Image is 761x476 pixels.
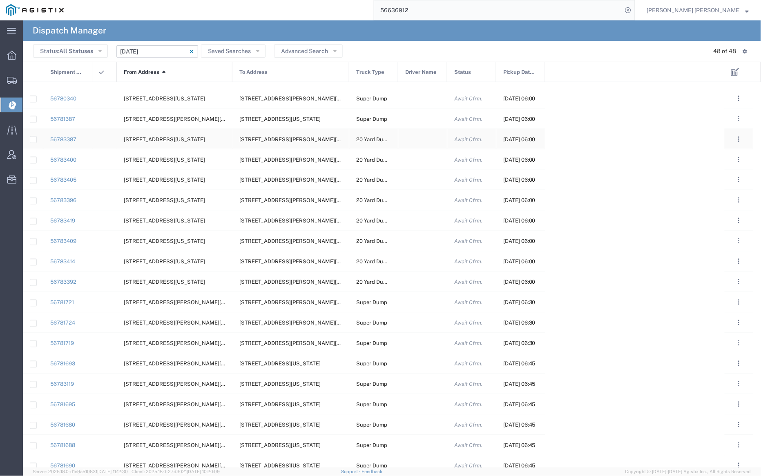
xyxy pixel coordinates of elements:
[239,259,365,265] span: 1601 Dixon Landing Rd, Milpitas, California, 95035, United States
[341,469,362,474] a: Support
[733,154,745,165] button: ...
[274,44,343,58] button: Advanced Search
[454,116,482,122] span: Await Cfrm.
[454,361,482,367] span: Await Cfrm.
[454,340,482,347] span: Await Cfrm.
[124,443,249,449] span: 910 Howell Mountain Rd, Angwin, California, United States
[124,381,249,387] span: 910 Howell Mountain Rd, Angwin, California, United States
[362,469,382,474] a: Feedback
[738,216,740,226] span: . . .
[50,463,75,469] a: 56781690
[50,238,76,245] a: 56783409
[356,340,387,347] span: Super Dump
[50,443,75,449] a: 56781688
[50,259,75,265] a: 56783414
[733,93,745,104] button: ...
[356,320,387,326] span: Super Dump
[733,236,745,247] button: ...
[50,198,76,204] a: 56783396
[356,361,387,367] span: Super Dump
[33,20,106,41] h4: Dispatch Manager
[356,218,406,224] span: 20 Yard Dump Truck
[50,218,75,224] a: 56783419
[454,259,482,265] span: Await Cfrm.
[239,402,321,408] span: 6426 Hay Rd, Vacaville, California, 95687, United States
[239,300,365,306] span: 910 Howell Mountain Rd, Angwin, California, United States
[454,238,482,245] span: Await Cfrm.
[405,62,437,82] span: Driver Name
[124,259,205,265] span: 4801 Oakport St, Oakland, California, 94601, United States
[454,422,482,428] span: Await Cfrm.
[503,422,536,428] span: 09/11/2025, 06:45
[625,468,751,475] span: Copyright © [DATE]-[DATE] Agistix Inc., All Rights Reserved
[738,440,740,450] span: . . .
[124,198,205,204] span: 4801 Oakport St, Oakland, California, 94601, United States
[454,177,482,183] span: Await Cfrm.
[733,317,745,329] button: ...
[647,5,750,15] button: [PERSON_NAME] [PERSON_NAME]
[738,461,740,471] span: . . .
[124,238,205,245] span: 4801 Oakport St, Oakland, California, 94601, United States
[454,279,482,285] span: Await Cfrm.
[503,463,536,469] span: 09/11/2025, 06:45
[454,381,482,387] span: Await Cfrm.
[714,47,736,56] div: 48 of 48
[738,277,740,287] span: . . .
[503,177,536,183] span: 09/11/2025, 06:00
[738,338,740,348] span: . . .
[738,318,740,328] span: . . .
[733,195,745,206] button: ...
[733,256,745,267] button: ...
[132,469,220,474] span: Client: 2025.18.0-27d3021
[50,136,76,142] a: 56783387
[124,136,205,142] span: 4801 Oakport St, Oakland, California, 94601, United States
[239,422,321,428] span: 6426 Hay Rd, Vacaville, California, 95687, United States
[733,113,745,125] button: ...
[239,279,365,285] span: 1601 Dixon Landing Rd, Milpitas, California, 95035, United States
[454,136,482,142] span: Await Cfrm.
[733,419,745,431] button: ...
[33,469,128,474] span: Server: 2025.18.0-d1e9a510831
[97,469,128,474] span: [DATE] 11:12:30
[503,381,536,387] span: 09/11/2025, 06:45
[356,443,387,449] span: Super Dump
[50,96,76,102] a: 56780340
[738,175,740,185] span: . . .
[356,136,406,142] span: 20 Yard Dump Truck
[503,136,536,142] span: 09/11/2025, 06:00
[356,402,387,408] span: Super Dump
[239,463,321,469] span: 6426 Hay Rd, Vacaville, California, 95687, United States
[124,340,249,347] span: 885 Lake Herman Rd, Vallejo, California, 94591, United States
[503,361,536,367] span: 09/11/2025, 06:45
[738,379,740,389] span: . . .
[124,279,205,285] span: 4801 Oakport St, Oakland, California, 94601, United States
[201,44,266,58] button: Saved Searches
[356,279,406,285] span: 20 Yard Dump Truck
[239,198,365,204] span: 1601 Dixon Landing Rd, Milpitas, California, 95035, United States
[239,381,321,387] span: 6426 Hay Rd, Vacaville, California, 95687, United States
[124,422,249,428] span: 910 Howell Mountain Rd, Angwin, California, United States
[239,361,321,367] span: 6426 Hay Rd, Vacaville, California, 95687, United States
[356,198,406,204] span: 20 Yard Dump Truck
[124,218,205,224] span: 4801 Oakport St, Oakland, California, 94601, United States
[454,300,482,306] span: Await Cfrm.
[503,300,536,306] span: 09/11/2025, 06:30
[733,174,745,186] button: ...
[733,358,745,369] button: ...
[50,340,74,347] a: 56781719
[503,340,536,347] span: 09/11/2025, 06:30
[239,218,365,224] span: 1601 Dixon Landing Rd, Milpitas, California, 95035, United States
[124,157,205,163] span: 4801 Oakport St, Oakland, California, 94601, United States
[239,177,365,183] span: 1601 Dixon Landing Rd, Milpitas, California, 95035, United States
[733,399,745,410] button: ...
[124,177,205,183] span: 4801 Oakport St, Oakland, California, 94601, United States
[647,6,740,15] span: Kayte Bray Dogali
[356,422,387,428] span: Super Dump
[733,460,745,472] button: ...
[239,238,365,245] span: 1601 Dixon Landing Rd, Milpitas, California, 95035, United States
[454,96,482,102] span: Await Cfrm.
[374,0,623,20] input: Search for shipment number, reference number
[239,62,268,82] span: To Address
[503,443,536,449] span: 09/11/2025, 06:45
[356,259,406,265] span: 20 Yard Dump Truck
